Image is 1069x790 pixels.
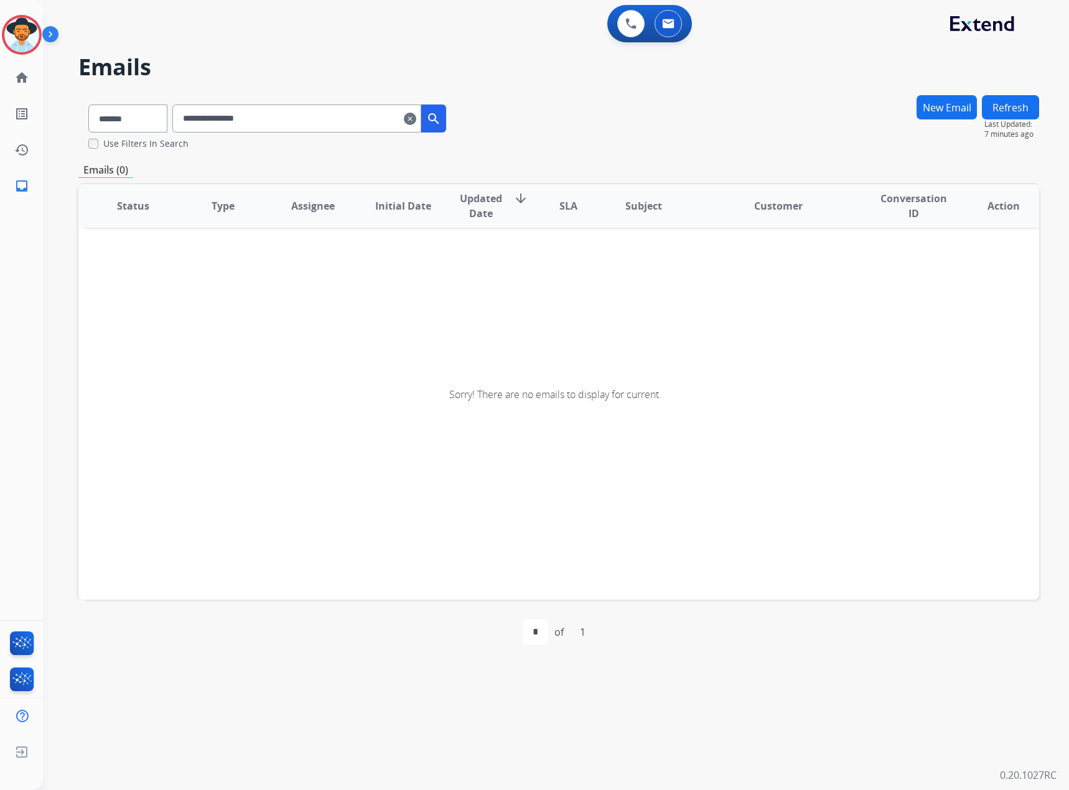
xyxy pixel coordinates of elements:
[554,625,564,639] div: of
[78,55,1039,80] h2: Emails
[78,162,133,178] p: Emails (0)
[984,129,1039,139] span: 7 minutes ago
[103,137,189,150] label: Use Filters In Search
[14,179,29,193] mat-icon: inbox
[982,95,1039,119] button: Refresh
[513,191,528,206] mat-icon: arrow_downward
[117,198,149,213] span: Status
[570,620,595,644] div: 1
[375,198,431,213] span: Initial Date
[14,142,29,157] mat-icon: history
[426,111,441,126] mat-icon: search
[291,198,335,213] span: Assignee
[559,198,577,213] span: SLA
[4,17,39,52] img: avatar
[212,198,235,213] span: Type
[879,191,948,221] span: Conversation ID
[449,388,659,401] span: Sorry! There are no emails to display for current
[625,198,662,213] span: Subject
[984,119,1039,129] span: Last Updated:
[754,198,803,213] span: Customer
[1000,768,1057,783] p: 0.20.1027RC
[404,111,416,126] mat-icon: clear
[14,70,29,85] mat-icon: home
[949,184,1039,228] th: Action
[459,191,503,221] span: Updated Date
[917,95,977,119] button: New Email
[14,106,29,121] mat-icon: list_alt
